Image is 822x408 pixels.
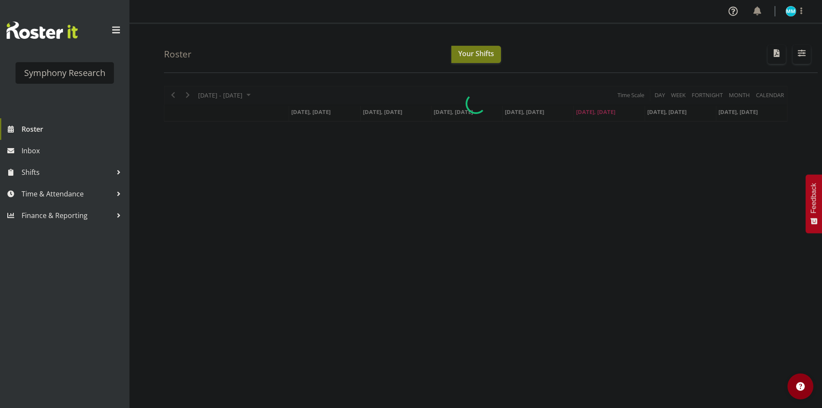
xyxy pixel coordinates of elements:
img: murphy-mulholland11450.jpg [786,6,796,16]
img: Rosterit website logo [6,22,78,39]
div: Symphony Research [24,66,105,79]
span: Inbox [22,144,125,157]
button: Filter Shifts [793,45,811,64]
button: Download a PDF of the roster according to the set date range. [768,45,786,64]
button: Your Shifts [451,46,501,63]
span: Finance & Reporting [22,209,112,222]
h4: Roster [164,49,192,59]
span: Your Shifts [458,49,494,58]
button: Feedback - Show survey [806,174,822,233]
img: help-xxl-2.png [796,382,805,391]
span: Roster [22,123,125,136]
span: Feedback [810,183,818,213]
span: Time & Attendance [22,187,112,200]
span: Shifts [22,166,112,179]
